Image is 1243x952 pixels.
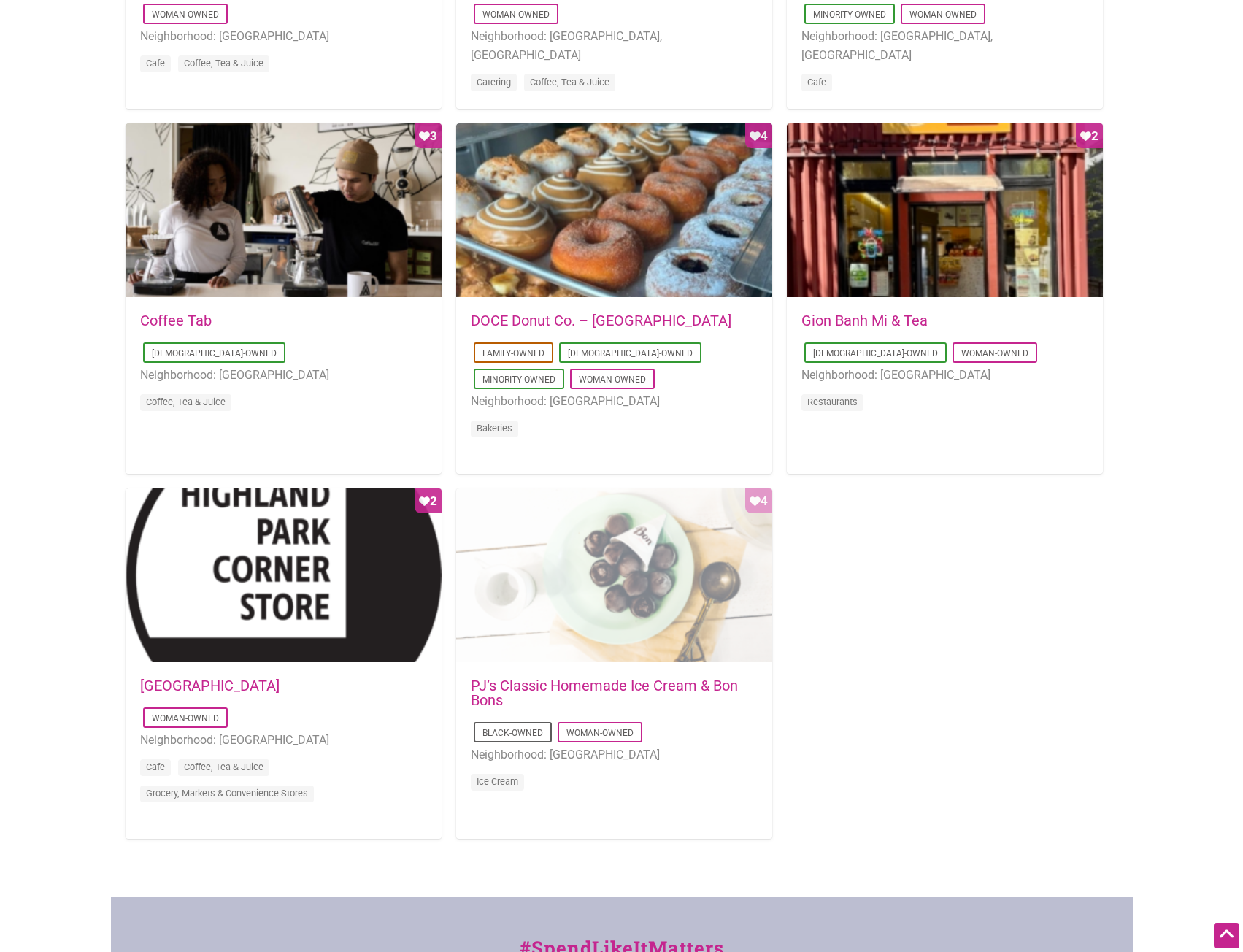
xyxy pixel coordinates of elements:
li: Neighborhood: [GEOGRAPHIC_DATA], [GEOGRAPHIC_DATA] [801,27,1088,64]
a: Ice Cream [477,776,518,787]
a: Woman-Owned [152,9,219,20]
a: Bakeries [477,423,512,434]
a: Coffee, Tea & Juice [184,58,263,69]
a: Coffee Tab [140,312,212,329]
a: [DEMOGRAPHIC_DATA]-Owned [152,348,277,358]
a: Family-Owned [482,348,544,358]
li: Neighborhood: [GEOGRAPHIC_DATA], [GEOGRAPHIC_DATA] [471,27,758,64]
a: DOCE Donut Co. – [GEOGRAPHIC_DATA] [471,312,731,329]
a: Black-Owned [482,728,543,738]
a: Coffee, Tea & Juice [146,396,226,407]
a: Woman-Owned [566,728,634,738]
a: Coffee, Tea & Juice [184,761,263,772]
a: Cafe [146,58,165,69]
a: PJ’s Classic Homemade Ice Cream & Bon Bons [471,677,738,709]
li: Neighborhood: [GEOGRAPHIC_DATA] [801,366,1088,385]
a: Cafe [146,761,165,772]
a: [DEMOGRAPHIC_DATA]-Owned [813,348,938,358]
a: Woman-Owned [152,713,219,723]
li: Neighborhood: [GEOGRAPHIC_DATA] [140,27,427,46]
a: Woman-Owned [579,375,646,385]
a: Grocery, Markets & Convenience Stores [146,788,308,799]
a: Cafe [807,77,826,88]
li: Neighborhood: [GEOGRAPHIC_DATA] [471,745,758,764]
a: Woman-Owned [909,9,977,20]
li: Neighborhood: [GEOGRAPHIC_DATA] [140,366,427,385]
a: Restaurants [807,396,858,407]
a: [GEOGRAPHIC_DATA] [140,677,280,694]
a: Minority-Owned [482,375,555,385]
a: Minority-Owned [813,9,886,20]
a: Woman-Owned [482,9,550,20]
a: Gion Banh Mi & Tea [801,312,928,329]
a: Woman-Owned [961,348,1028,358]
a: Catering [477,77,511,88]
div: Scroll Back to Top [1214,923,1239,948]
a: [DEMOGRAPHIC_DATA]-Owned [568,348,693,358]
li: Neighborhood: [GEOGRAPHIC_DATA] [140,731,427,750]
li: Neighborhood: [GEOGRAPHIC_DATA] [471,392,758,411]
a: Coffee, Tea & Juice [530,77,609,88]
